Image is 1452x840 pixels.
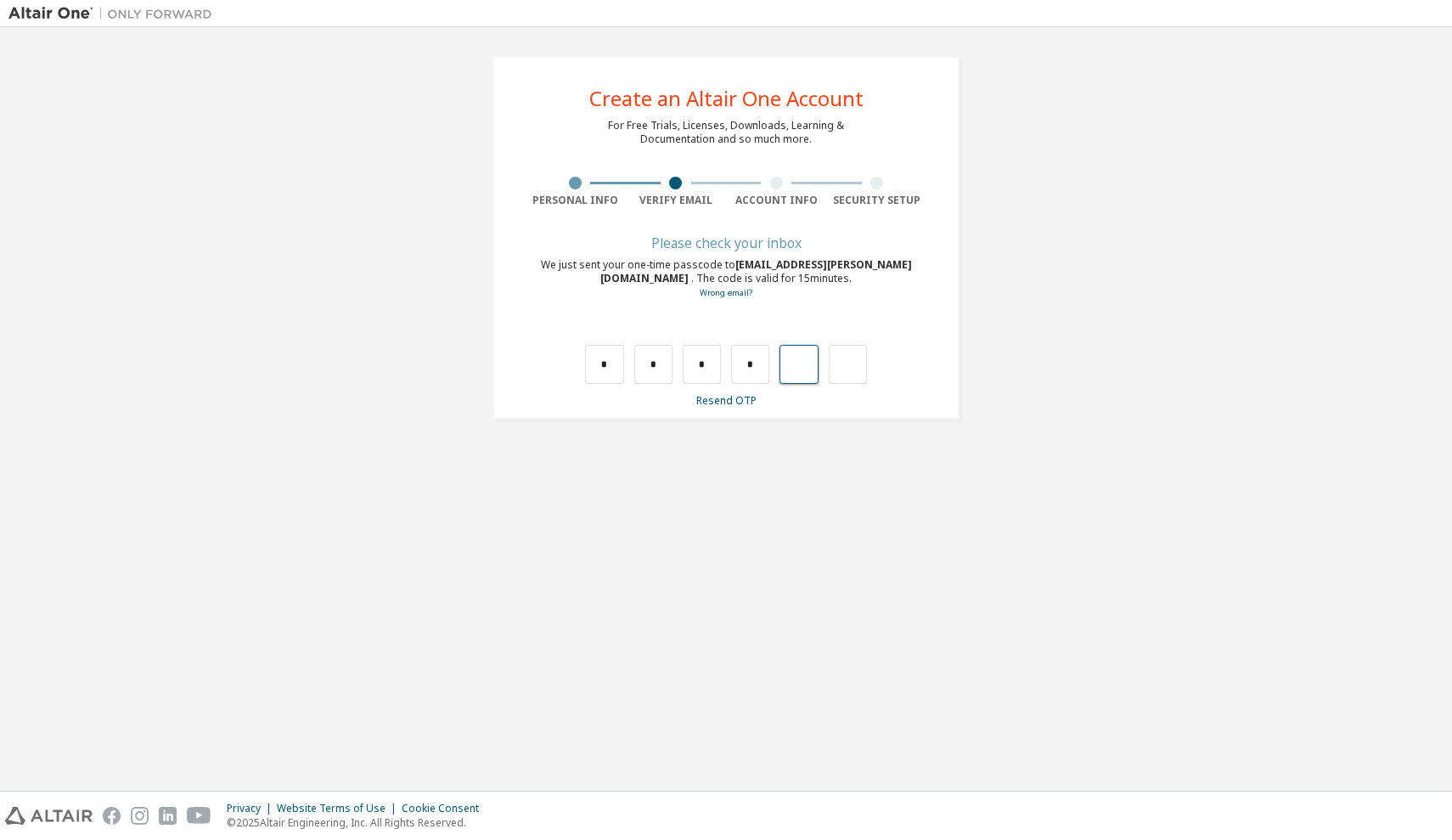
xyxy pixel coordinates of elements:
img: linkedin.svg [159,807,177,825]
div: Account Info [726,194,827,207]
div: Website Terms of Use [277,802,402,815]
div: Verify Email [626,194,727,207]
div: Personal Info [525,194,626,207]
img: youtube.svg [187,807,211,825]
img: facebook.svg [103,807,121,825]
div: Cookie Consent [402,802,489,815]
div: Create an Altair One Account [589,88,864,109]
div: Privacy [227,802,277,815]
img: altair_logo.svg [5,807,93,825]
img: Altair One [8,5,221,22]
div: We just sent your one-time passcode to . The code is valid for 15 minutes. [525,258,927,300]
a: Go back to the registration form [700,287,752,298]
a: Resend OTP [696,393,757,408]
div: Security Setup [827,194,928,207]
span: [EMAIL_ADDRESS][PERSON_NAME][DOMAIN_NAME] [600,257,912,285]
p: © 2025 Altair Engineering, Inc. All Rights Reserved. [227,815,489,830]
div: For Free Trials, Licenses, Downloads, Learning & Documentation and so much more. [608,119,844,146]
div: Please check your inbox [525,238,927,248]
img: instagram.svg [131,807,149,825]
